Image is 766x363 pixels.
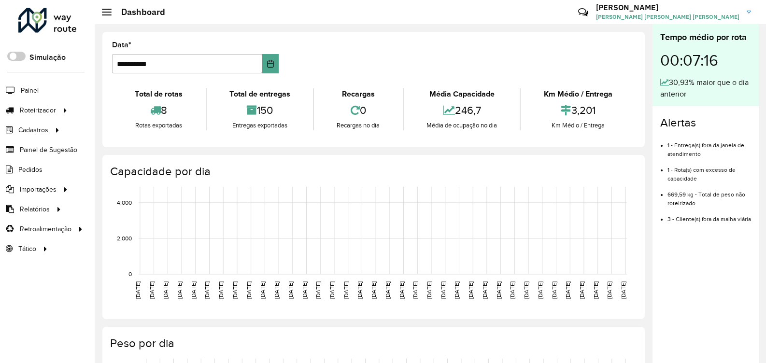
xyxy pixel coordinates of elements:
[204,281,210,299] text: [DATE]
[18,244,36,254] span: Tático
[190,281,197,299] text: [DATE]
[262,54,279,73] button: Choose Date
[128,271,132,277] text: 0
[398,281,405,299] text: [DATE]
[596,13,739,21] span: [PERSON_NAME] [PERSON_NAME] [PERSON_NAME]
[117,199,132,206] text: 4,000
[406,88,518,100] div: Média Capacidade
[135,281,141,299] text: [DATE]
[660,77,751,100] div: 30,93% maior que o dia anterior
[20,224,71,234] span: Retroalimentação
[329,281,335,299] text: [DATE]
[114,121,203,130] div: Rotas exportadas
[496,281,502,299] text: [DATE]
[660,44,751,77] div: 00:07:16
[565,281,571,299] text: [DATE]
[29,52,66,63] label: Simulação
[596,3,739,12] h3: [PERSON_NAME]
[667,158,751,183] li: 1 - Rota(s) com excesso de capacidade
[606,281,612,299] text: [DATE]
[114,88,203,100] div: Total de rotas
[110,165,635,179] h4: Capacidade por dia
[18,165,43,175] span: Pedidos
[20,184,57,195] span: Importações
[482,281,488,299] text: [DATE]
[523,100,633,121] div: 3,201
[412,281,418,299] text: [DATE]
[20,105,56,115] span: Roteirizador
[112,39,131,51] label: Data
[406,121,518,130] div: Média de ocupação no dia
[537,281,543,299] text: [DATE]
[273,281,280,299] text: [DATE]
[259,281,266,299] text: [DATE]
[660,116,751,130] h4: Alertas
[287,281,294,299] text: [DATE]
[114,100,203,121] div: 8
[176,281,183,299] text: [DATE]
[523,281,529,299] text: [DATE]
[316,88,400,100] div: Recargas
[246,281,252,299] text: [DATE]
[162,281,169,299] text: [DATE]
[315,281,321,299] text: [DATE]
[660,31,751,44] div: Tempo médio por rota
[18,125,48,135] span: Cadastros
[301,281,308,299] text: [DATE]
[110,336,635,350] h4: Peso por dia
[209,88,311,100] div: Total de entregas
[316,121,400,130] div: Recargas no dia
[209,100,311,121] div: 150
[667,208,751,223] li: 3 - Cliente(s) fora da malha viária
[370,281,377,299] text: [DATE]
[523,88,633,100] div: Km Médio / Entrega
[316,100,400,121] div: 0
[117,235,132,241] text: 2,000
[406,100,518,121] div: 246,7
[593,281,599,299] text: [DATE]
[149,281,155,299] text: [DATE]
[426,281,432,299] text: [DATE]
[667,183,751,208] li: 669,59 kg - Total de peso não roteirizado
[573,2,594,23] a: Contato Rápido
[20,204,50,214] span: Relatórios
[468,281,474,299] text: [DATE]
[523,121,633,130] div: Km Médio / Entrega
[356,281,363,299] text: [DATE]
[440,281,446,299] text: [DATE]
[112,7,165,17] h2: Dashboard
[232,281,238,299] text: [DATE]
[384,281,391,299] text: [DATE]
[509,281,515,299] text: [DATE]
[454,281,460,299] text: [DATE]
[218,281,224,299] text: [DATE]
[667,134,751,158] li: 1 - Entrega(s) fora da janela de atendimento
[209,121,311,130] div: Entregas exportadas
[579,281,585,299] text: [DATE]
[551,281,557,299] text: [DATE]
[620,281,626,299] text: [DATE]
[20,145,77,155] span: Painel de Sugestão
[343,281,349,299] text: [DATE]
[21,85,39,96] span: Painel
